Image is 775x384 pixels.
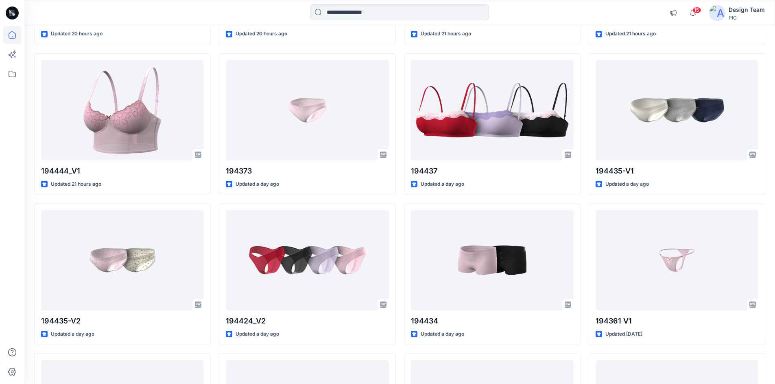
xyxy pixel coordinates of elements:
[41,165,204,177] p: 194444_V1
[421,330,464,338] p: Updated a day ago
[41,315,204,327] p: 194435-V2
[236,330,279,338] p: Updated a day ago
[421,30,471,38] p: Updated 21 hours ago
[411,210,574,310] a: 194434
[236,30,287,38] p: Updated 20 hours ago
[729,15,765,21] div: PIC
[411,165,574,177] p: 194437
[51,180,101,189] p: Updated 21 hours ago
[51,30,103,38] p: Updated 20 hours ago
[596,315,758,327] p: 194361 V1
[226,210,389,310] a: 194424_V2
[411,315,574,327] p: 194434
[51,330,94,338] p: Updated a day ago
[411,60,574,161] a: 194437
[709,5,725,21] img: avatar
[41,60,204,161] a: 194444_V1
[605,330,642,338] p: Updated [DATE]
[41,210,204,310] a: 194435-V2
[596,165,758,177] p: 194435-V1
[596,60,758,161] a: 194435-V1
[605,30,656,38] p: Updated 21 hours ago
[226,60,389,161] a: 194373
[596,210,758,310] a: 194361 V1
[226,165,389,177] p: 194373
[226,315,389,327] p: 194424_V2
[236,180,279,189] p: Updated a day ago
[729,5,765,15] div: Design Team
[692,7,701,13] span: 15
[421,180,464,189] p: Updated a day ago
[605,180,649,189] p: Updated a day ago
